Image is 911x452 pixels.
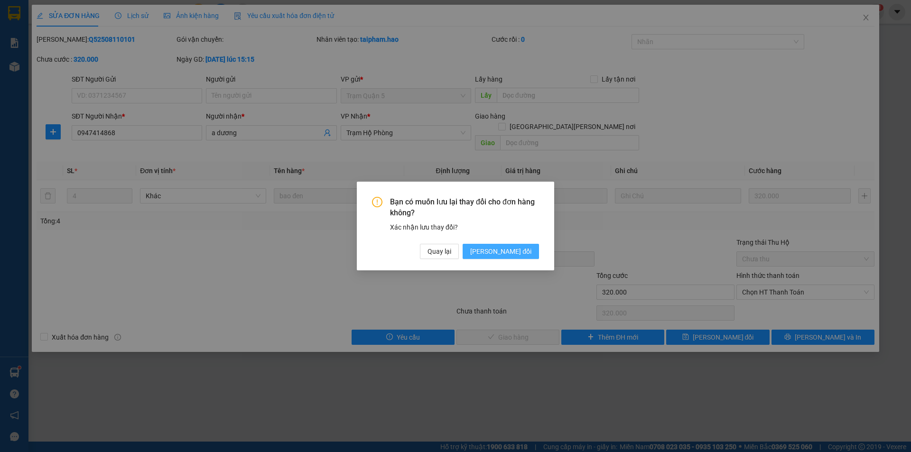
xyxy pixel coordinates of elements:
button: Quay lại [420,244,459,259]
span: exclamation-circle [372,197,382,207]
button: [PERSON_NAME] đổi [463,244,539,259]
span: Bạn có muốn lưu lại thay đổi cho đơn hàng không? [390,197,539,218]
div: Xác nhận lưu thay đổi? [390,222,539,232]
span: [PERSON_NAME] đổi [470,246,531,257]
span: Quay lại [428,246,451,257]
